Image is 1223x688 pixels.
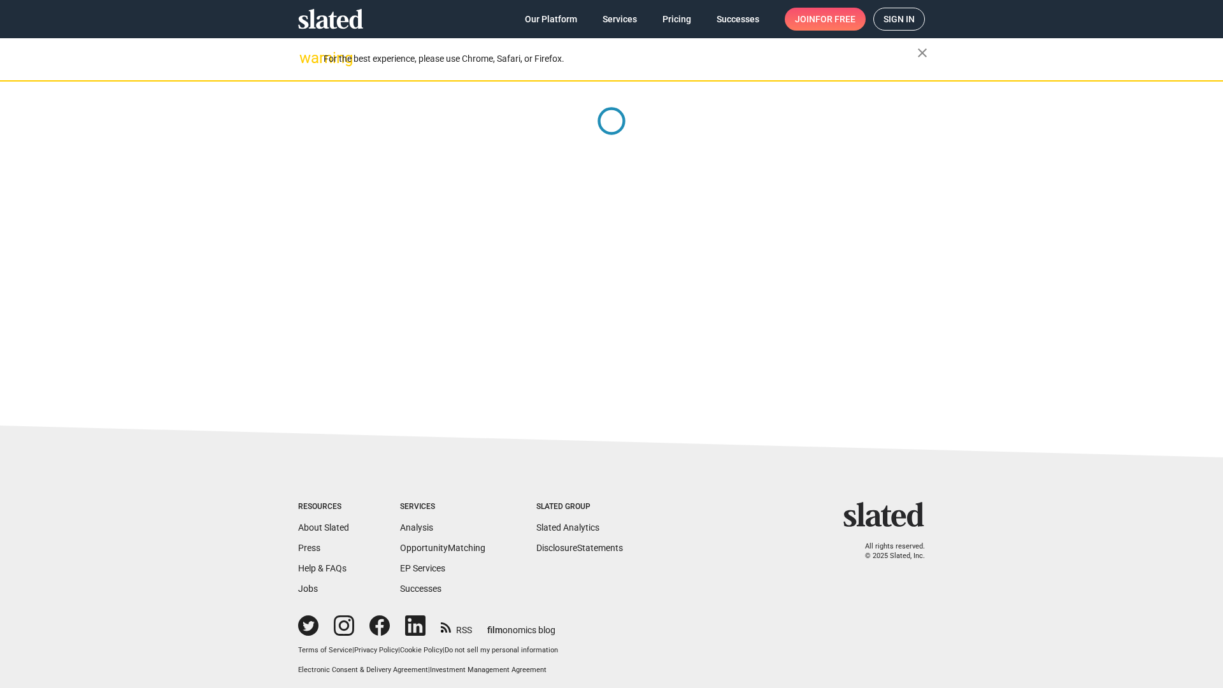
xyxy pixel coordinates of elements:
[592,8,647,31] a: Services
[443,646,445,654] span: |
[299,50,315,66] mat-icon: warning
[400,502,485,512] div: Services
[515,8,587,31] a: Our Platform
[795,8,855,31] span: Join
[400,522,433,533] a: Analysis
[652,8,701,31] a: Pricing
[352,646,354,654] span: |
[717,8,759,31] span: Successes
[915,45,930,61] mat-icon: close
[536,502,623,512] div: Slated Group
[298,584,318,594] a: Jobs
[525,8,577,31] span: Our Platform
[298,646,352,654] a: Terms of Service
[400,584,441,594] a: Successes
[662,8,691,31] span: Pricing
[400,646,443,654] a: Cookie Policy
[298,522,349,533] a: About Slated
[487,614,555,636] a: filmonomics blog
[428,666,430,674] span: |
[298,666,428,674] a: Electronic Consent & Delivery Agreement
[354,646,398,654] a: Privacy Policy
[785,8,866,31] a: Joinfor free
[536,522,599,533] a: Slated Analytics
[400,543,485,553] a: OpportunityMatching
[398,646,400,654] span: |
[400,563,445,573] a: EP Services
[536,543,623,553] a: DisclosureStatements
[815,8,855,31] span: for free
[603,8,637,31] span: Services
[430,666,547,674] a: Investment Management Agreement
[298,502,349,512] div: Resources
[873,8,925,31] a: Sign in
[324,50,917,68] div: For the best experience, please use Chrome, Safari, or Firefox.
[852,542,925,561] p: All rights reserved. © 2025 Slated, Inc.
[298,543,320,553] a: Press
[706,8,769,31] a: Successes
[441,617,472,636] a: RSS
[883,8,915,30] span: Sign in
[298,563,347,573] a: Help & FAQs
[487,625,503,635] span: film
[445,646,558,656] button: Do not sell my personal information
